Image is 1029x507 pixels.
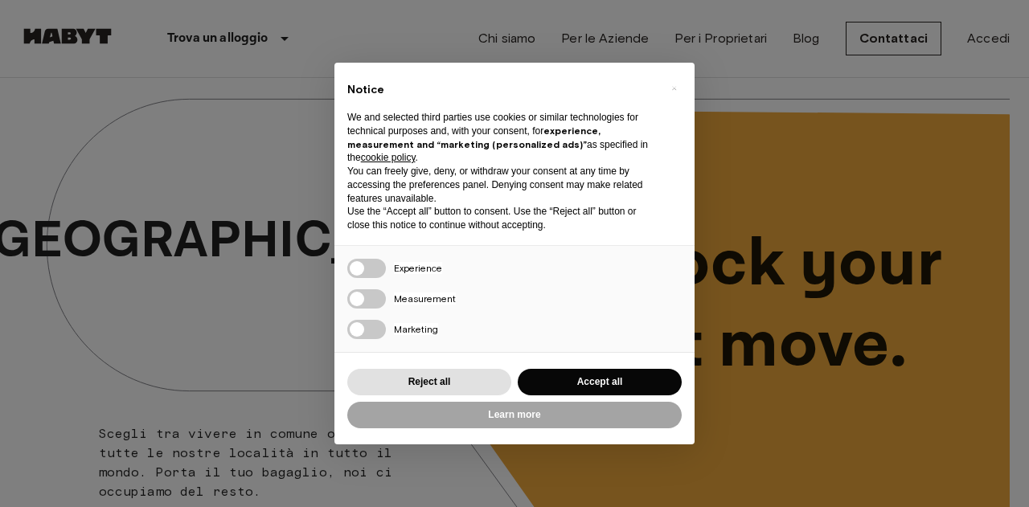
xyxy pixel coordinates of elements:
[661,76,687,101] button: Close this notice
[347,205,656,232] p: Use the “Accept all” button to consent. Use the “Reject all” button or close this notice to conti...
[347,165,656,205] p: You can freely give, deny, or withdraw your consent at any time by accessing the preferences pane...
[347,125,601,150] strong: experience, measurement and “marketing (personalized ads)”
[347,369,511,395] button: Reject all
[671,79,677,98] span: ×
[347,402,682,428] button: Learn more
[518,369,682,395] button: Accept all
[347,82,656,98] h2: Notice
[361,152,416,163] a: cookie policy
[394,262,442,274] span: Experience
[347,111,656,165] p: We and selected third parties use cookies or similar technologies for technical purposes and, wit...
[394,292,456,305] span: Measurement
[394,323,438,335] span: Marketing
